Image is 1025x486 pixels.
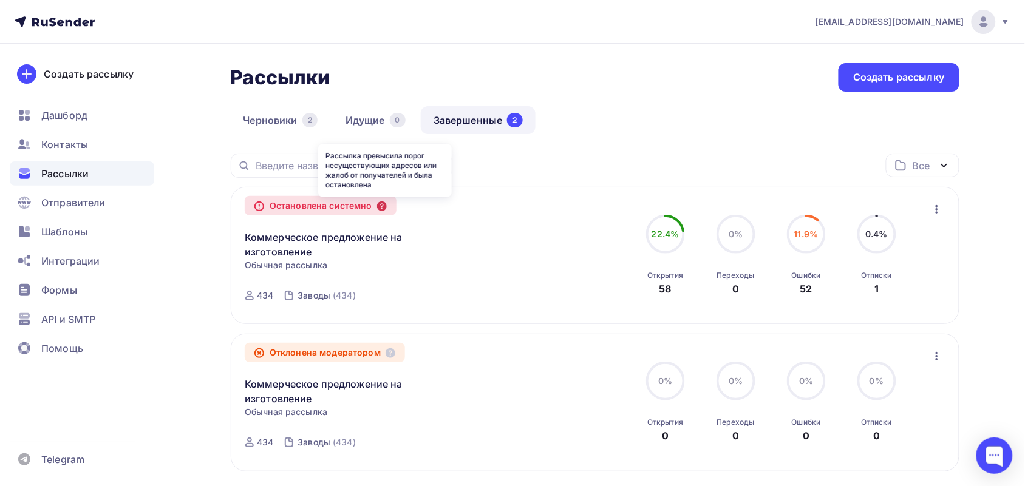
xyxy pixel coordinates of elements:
span: Рассылки [41,166,89,181]
a: Дашборд [10,103,154,127]
div: 52 [800,282,812,296]
span: Telegram [41,452,84,467]
a: Отправители [10,191,154,215]
span: Формы [41,283,77,297]
span: 0% [870,376,884,386]
div: Переходы [717,271,755,280]
div: Создать рассылку [853,70,944,84]
div: 0 [732,282,739,296]
div: Создать рассылку [44,67,134,81]
span: Интеграции [41,254,100,268]
div: Остановлена системно [245,196,397,215]
div: 0 [390,113,406,127]
div: 58 [659,282,672,296]
a: Рассылки [10,161,154,186]
span: 0% [729,229,743,239]
div: Ошибки [792,417,821,427]
div: 2 [507,113,522,127]
span: 0% [729,376,743,386]
div: Открытия [647,417,683,427]
span: 0% [799,376,813,386]
div: Отписки [861,417,892,427]
input: Введите название рассылки [256,159,445,172]
div: Открытия [647,271,683,280]
span: Обычная рассылка [245,259,327,271]
span: Обычная рассылка [245,406,327,418]
span: 0.4% [865,229,888,239]
div: Заводы [298,436,330,448]
div: Ошибки [792,271,821,280]
div: (434) [333,436,356,448]
a: Шаблоны [10,220,154,244]
a: Коммерческое предложение на изготовление [245,377,453,406]
div: Все [913,158,930,173]
a: Контакты [10,132,154,157]
div: Отклонена модератором [245,343,405,362]
div: 0 [873,428,880,443]
a: Черновики2 [231,106,330,134]
div: 1 [874,282,879,296]
span: 0% [658,376,672,386]
div: Отписки [861,271,892,280]
div: Заводы [298,289,330,302]
div: 0 [732,428,739,443]
div: 434 [257,436,273,448]
span: 22.4% [652,229,679,239]
span: Шаблоны [41,224,87,239]
span: Отправители [41,195,106,210]
a: Формы [10,278,154,302]
div: 2 [302,113,318,127]
span: [EMAIL_ADDRESS][DOMAIN_NAME] [816,16,964,28]
a: Заводы (434) [296,433,357,452]
div: 0 [803,428,809,443]
span: Дашборд [41,108,87,123]
div: 0 [662,428,669,443]
a: Заводы (434) [296,286,357,305]
span: Контакты [41,137,88,152]
span: 11.9% [794,229,819,239]
a: Идущие0 [333,106,418,134]
h2: Рассылки [231,66,330,90]
div: Переходы [717,417,755,427]
span: Помощь [41,341,83,356]
a: Завершенные2 [421,106,536,134]
div: Рассылка превысила порог несуществующих адресов или жалоб от получателей и была остановлена [318,144,452,197]
div: 434 [257,289,273,302]
a: Коммерческое предложение на изготовление [245,230,453,259]
a: [EMAIL_ADDRESS][DOMAIN_NAME] [816,10,1010,34]
div: (434) [333,289,356,302]
span: API и SMTP [41,312,95,326]
button: Все [886,154,959,177]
